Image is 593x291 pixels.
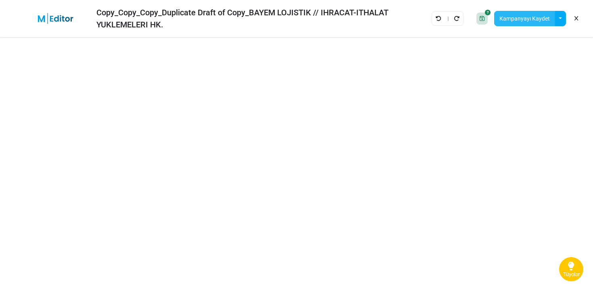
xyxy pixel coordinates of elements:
[563,271,580,278] span: Tüyolar
[485,10,491,15] i: SoftSave® is off
[494,11,555,26] button: Kampanyayı Kaydet
[435,13,442,24] a: Geri Al
[96,6,419,31] div: Copy_Copy_Copy_Duplicate Draft of Copy_BAYEM LOJISTIK // IHRACAT-ITHALAT YUKLEMELERI HK.
[453,13,460,24] a: Yeniden Uygula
